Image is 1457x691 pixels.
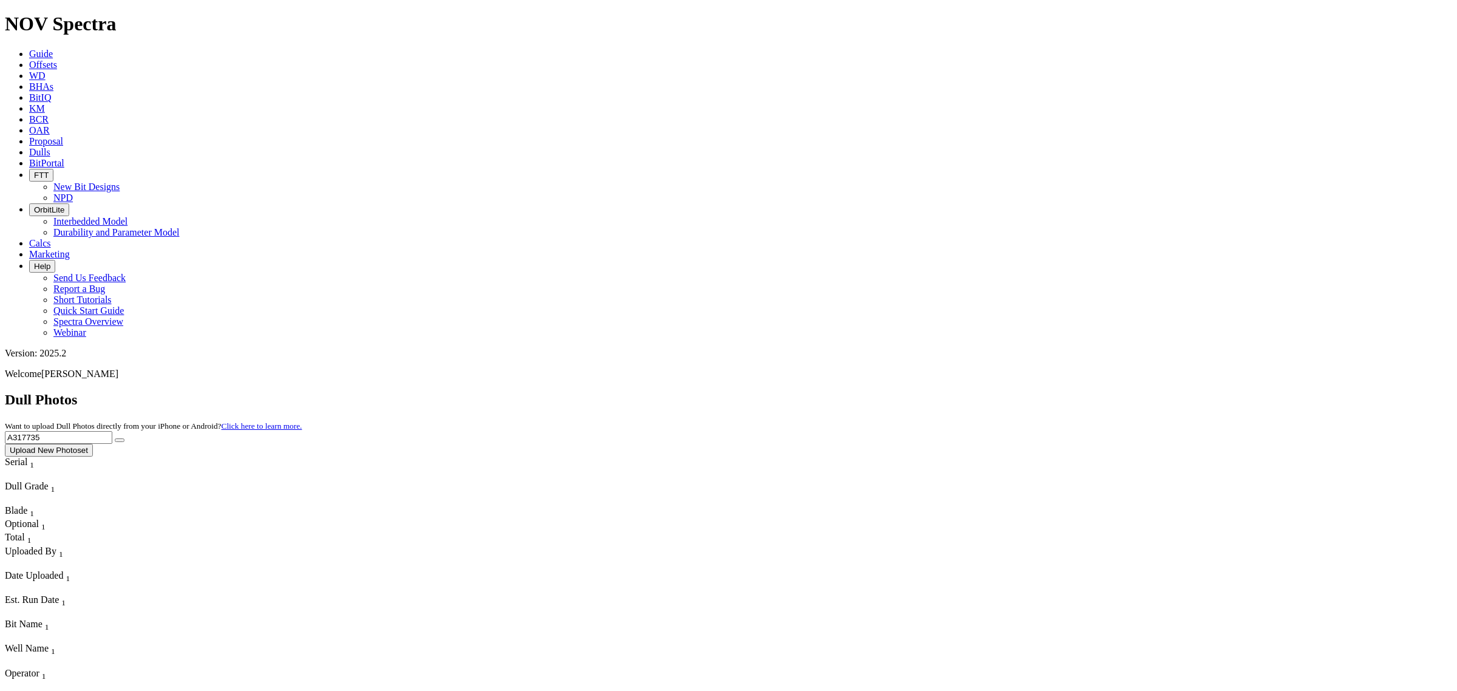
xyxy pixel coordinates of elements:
span: Date Uploaded [5,570,63,580]
div: Version: 2025.2 [5,348,1452,359]
a: Offsets [29,60,57,70]
a: Quick Start Guide [53,305,124,316]
h1: NOV Spectra [5,13,1452,35]
p: Welcome [5,369,1452,380]
button: Help [29,260,55,273]
a: Short Tutorials [53,294,112,305]
sub: 1 [66,574,70,583]
span: Serial [5,457,27,467]
a: Report a Bug [53,284,105,294]
sub: 1 [61,598,66,607]
div: Sort None [5,546,178,570]
span: Bit Name [5,619,42,629]
a: Dulls [29,147,50,157]
sub: 1 [30,509,34,518]
span: Sort None [27,532,32,542]
div: Optional Sort None [5,519,47,532]
div: Sort None [5,505,47,519]
div: Uploaded By Sort None [5,546,178,559]
a: BHAs [29,81,53,92]
a: Marketing [29,249,70,259]
div: Column Menu [5,494,90,505]
span: Optional [5,519,39,529]
div: Blade Sort None [5,505,47,519]
a: KM [29,103,45,114]
span: Est. Run Date [5,594,59,605]
h2: Dull Photos [5,392,1452,408]
div: Serial Sort None [5,457,56,470]
div: Sort None [5,594,90,619]
span: OAR [29,125,50,135]
input: Search Serial Number [5,431,112,444]
a: BitPortal [29,158,64,168]
sub: 1 [27,536,32,545]
a: BitIQ [29,92,51,103]
div: Column Menu [5,608,90,619]
button: Upload New Photoset [5,444,93,457]
sub: 1 [42,672,46,681]
div: Column Menu [5,584,96,594]
a: Proposal [29,136,63,146]
span: Uploaded By [5,546,56,556]
button: OrbitLite [29,203,69,216]
span: Dull Grade [5,481,49,491]
div: Sort None [5,481,90,505]
div: Column Menu [5,470,56,481]
div: Well Name Sort None [5,643,178,656]
sub: 1 [51,647,55,656]
span: Calcs [29,238,51,248]
a: BCR [29,114,49,124]
div: Column Menu [5,632,178,643]
span: WD [29,70,46,81]
span: Sort None [45,619,49,629]
sub: 1 [59,550,63,559]
div: Bit Name Sort None [5,619,178,632]
a: Guide [29,49,53,59]
div: Column Menu [5,657,178,668]
span: Well Name [5,643,49,653]
sub: 1 [51,485,55,494]
a: Send Us Feedback [53,273,126,283]
div: Operator Sort None [5,668,178,681]
span: Sort None [59,546,63,556]
sub: 1 [41,522,46,531]
span: Sort None [66,570,70,580]
span: Sort None [42,668,46,678]
div: Sort None [5,532,47,545]
span: Total [5,532,25,542]
div: Sort None [5,643,178,667]
div: Sort None [5,519,47,532]
a: Interbedded Model [53,216,127,226]
div: Column Menu [5,559,178,570]
span: [PERSON_NAME] [41,369,118,379]
span: Help [34,262,50,271]
a: NPD [53,192,73,203]
span: Sort None [51,643,55,653]
div: Sort None [5,570,96,594]
span: OrbitLite [34,205,64,214]
span: FTT [34,171,49,180]
span: Sort None [61,594,66,605]
span: Sort None [30,505,34,516]
a: New Bit Designs [53,182,120,192]
a: Spectra Overview [53,316,123,327]
a: Durability and Parameter Model [53,227,180,237]
div: Sort None [5,619,178,643]
sub: 1 [30,460,34,469]
div: Date Uploaded Sort None [5,570,96,584]
span: Blade [5,505,27,516]
a: Click here to learn more. [222,421,302,431]
div: Dull Grade Sort None [5,481,90,494]
div: Total Sort None [5,532,47,545]
div: Est. Run Date Sort None [5,594,90,608]
a: Webinar [53,327,86,338]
